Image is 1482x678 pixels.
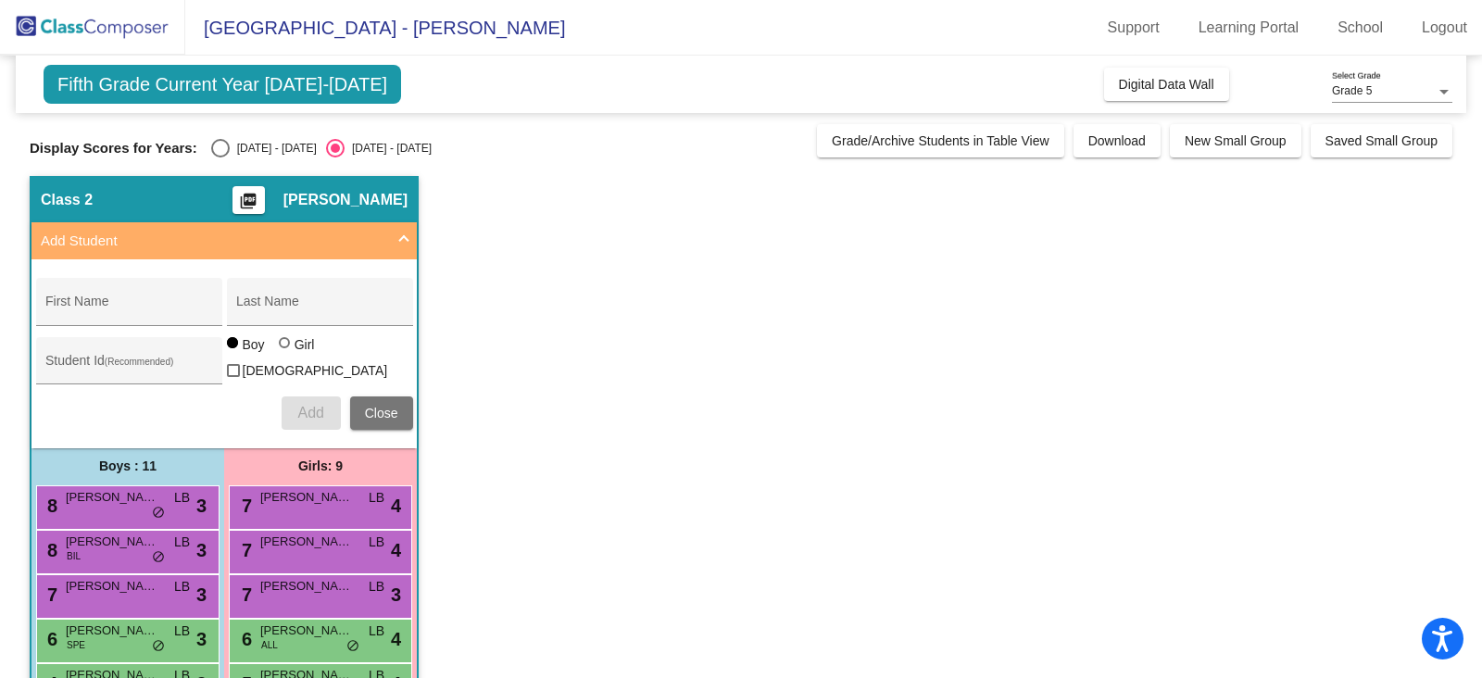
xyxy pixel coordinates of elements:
[196,581,207,609] span: 3
[174,621,190,641] span: LB
[66,533,158,551] span: [PERSON_NAME]
[196,536,207,564] span: 3
[242,335,265,354] div: Boy
[30,140,197,157] span: Display Scores for Years:
[237,496,252,516] span: 7
[232,186,265,214] button: Print Students Details
[237,629,252,649] span: 6
[31,222,417,259] mat-expansion-panel-header: Add Student
[43,584,57,605] span: 7
[45,360,212,375] input: Student Id
[369,621,384,641] span: LB
[152,550,165,565] span: do_not_disturb_alt
[391,536,401,564] span: 4
[282,396,341,430] button: Add
[196,625,207,653] span: 3
[152,506,165,521] span: do_not_disturb_alt
[243,359,388,382] span: [DEMOGRAPHIC_DATA]
[66,577,158,596] span: [PERSON_NAME]
[345,140,432,157] div: [DATE] - [DATE]
[260,577,353,596] span: [PERSON_NAME]
[174,488,190,508] span: LB
[237,192,259,218] mat-icon: picture_as_pdf
[237,584,252,605] span: 7
[1093,13,1174,43] a: Support
[365,406,398,421] span: Close
[174,533,190,552] span: LB
[31,259,417,447] div: Add Student
[211,139,432,157] mat-radio-group: Select an option
[1184,13,1314,43] a: Learning Portal
[294,335,315,354] div: Girl
[1332,84,1372,97] span: Grade 5
[41,231,385,252] mat-panel-title: Add Student
[1325,133,1438,148] span: Saved Small Group
[185,13,565,43] span: [GEOGRAPHIC_DATA] - [PERSON_NAME]
[1088,133,1146,148] span: Download
[261,638,278,652] span: ALL
[1323,13,1398,43] a: School
[817,124,1064,157] button: Grade/Archive Students in Table View
[43,629,57,649] span: 6
[174,577,190,596] span: LB
[31,448,224,485] div: Boys : 11
[260,621,353,640] span: [PERSON_NAME]
[1104,68,1229,101] button: Digital Data Wall
[230,140,317,157] div: [DATE] - [DATE]
[45,301,212,316] input: First Name
[350,396,413,430] button: Close
[236,301,403,316] input: Last Name
[67,638,85,652] span: SPE
[224,448,417,485] div: Girls: 9
[1311,124,1452,157] button: Saved Small Group
[43,540,57,560] span: 8
[297,405,323,421] span: Add
[1170,124,1301,157] button: New Small Group
[67,549,81,563] span: BIL
[237,540,252,560] span: 7
[152,639,165,654] span: do_not_disturb_alt
[1074,124,1161,157] button: Download
[44,65,401,104] span: Fifth Grade Current Year [DATE]-[DATE]
[369,577,384,596] span: LB
[260,488,353,507] span: [PERSON_NAME]
[391,625,401,653] span: 4
[1407,13,1482,43] a: Logout
[260,533,353,551] span: [PERSON_NAME]
[1185,133,1287,148] span: New Small Group
[66,621,158,640] span: [PERSON_NAME]
[43,496,57,516] span: 8
[391,492,401,520] span: 4
[391,581,401,609] span: 3
[369,533,384,552] span: LB
[346,639,359,654] span: do_not_disturb_alt
[283,191,408,209] span: [PERSON_NAME]
[196,492,207,520] span: 3
[66,488,158,507] span: [PERSON_NAME]
[369,488,384,508] span: LB
[1119,77,1214,92] span: Digital Data Wall
[832,133,1049,148] span: Grade/Archive Students in Table View
[41,191,93,209] span: Class 2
